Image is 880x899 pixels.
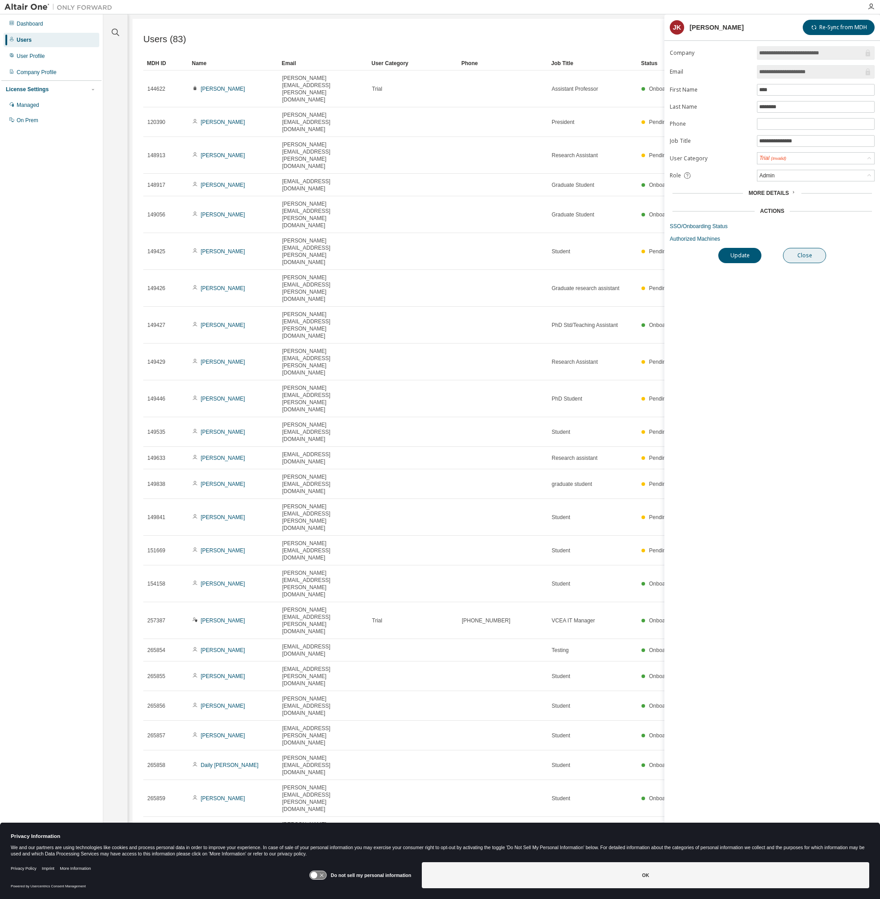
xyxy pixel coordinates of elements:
[757,153,874,164] div: Trial (Invalid)
[649,285,669,291] span: Pending
[282,141,364,170] span: [PERSON_NAME][EMAIL_ADDRESS][PERSON_NAME][DOMAIN_NAME]
[552,647,569,654] span: Testing
[670,68,752,75] label: Email
[552,617,595,624] span: VCEA IT Manager
[649,396,669,402] span: Pending
[282,274,364,303] span: [PERSON_NAME][EMAIL_ADDRESS][PERSON_NAME][DOMAIN_NAME]
[147,673,165,680] span: 265855
[201,481,245,487] a: [PERSON_NAME]
[670,155,752,162] label: User Category
[147,702,165,710] span: 265856
[201,581,245,587] a: [PERSON_NAME]
[282,784,364,813] span: [PERSON_NAME][EMAIL_ADDRESS][PERSON_NAME][DOMAIN_NAME]
[147,480,165,488] span: 149838
[783,248,826,263] button: Close
[147,547,165,554] span: 151669
[282,725,364,746] span: [EMAIL_ADDRESS][PERSON_NAME][DOMAIN_NAME]
[649,547,669,554] span: Pending
[17,20,43,27] div: Dashboard
[552,85,598,93] span: Assistant Professor
[282,754,364,776] span: [PERSON_NAME][EMAIL_ADDRESS][DOMAIN_NAME]
[201,429,245,435] a: [PERSON_NAME]
[282,384,364,413] span: [PERSON_NAME][EMAIL_ADDRESS][PERSON_NAME][DOMAIN_NAME]
[17,36,31,44] div: Users
[201,152,245,159] a: [PERSON_NAME]
[803,20,875,35] button: Re-Sync from MDH
[649,248,669,255] span: Pending
[282,75,364,103] span: [PERSON_NAME][EMAIL_ADDRESS][PERSON_NAME][DOMAIN_NAME]
[649,795,676,802] span: Onboarded
[372,617,382,624] span: Trial
[552,119,575,126] span: President
[649,212,676,218] span: Onboarded
[147,395,165,402] span: 149446
[649,647,676,653] span: Onboarded
[649,152,669,159] span: Pending
[649,617,676,624] span: Onboarded
[282,643,364,657] span: [EMAIL_ADDRESS][DOMAIN_NAME]
[748,190,789,196] span: More Details
[757,170,874,181] div: Admin
[201,455,245,461] a: [PERSON_NAME]
[147,580,165,587] span: 154158
[462,617,510,624] span: [PHONE_NUMBER]
[649,673,676,679] span: Onboarded
[201,647,245,653] a: [PERSON_NAME]
[759,154,786,162] div: Trial
[282,200,364,229] span: [PERSON_NAME][EMAIL_ADDRESS][PERSON_NAME][DOMAIN_NAME]
[758,171,776,181] div: Admin
[282,56,364,71] div: Email
[147,85,165,93] span: 144622
[670,49,752,57] label: Company
[760,207,784,215] div: Actions
[17,117,38,124] div: On Prem
[201,285,245,291] a: [PERSON_NAME]
[641,56,811,71] div: Status
[690,24,744,31] div: [PERSON_NAME]
[201,514,245,520] a: [PERSON_NAME]
[201,322,245,328] a: [PERSON_NAME]
[649,514,669,520] span: Pending
[551,56,634,71] div: Job Title
[282,178,364,192] span: [EMAIL_ADDRESS][DOMAIN_NAME]
[17,101,39,109] div: Managed
[670,20,684,35] div: JK
[282,821,364,850] span: [PERSON_NAME][EMAIL_ADDRESS][PERSON_NAME][DOMAIN_NAME]
[552,547,570,554] span: Student
[552,480,592,488] span: graduate student
[147,514,165,521] span: 149841
[201,547,245,554] a: [PERSON_NAME]
[147,248,165,255] span: 149425
[147,732,165,739] span: 265857
[371,56,454,71] div: User Category
[649,455,669,461] span: Pending
[282,311,364,339] span: [PERSON_NAME][EMAIL_ADDRESS][PERSON_NAME][DOMAIN_NAME]
[282,569,364,598] span: [PERSON_NAME][EMAIL_ADDRESS][PERSON_NAME][DOMAIN_NAME]
[147,428,165,436] span: 149535
[282,473,364,495] span: [PERSON_NAME][EMAIL_ADDRESS][DOMAIN_NAME]
[282,237,364,266] span: [PERSON_NAME][EMAIL_ADDRESS][PERSON_NAME][DOMAIN_NAME]
[192,56,274,71] div: Name
[147,358,165,366] span: 149429
[552,454,597,462] span: Research assistant
[147,181,165,189] span: 148917
[372,85,382,93] span: Trial
[552,358,598,366] span: Research Assistant
[201,212,245,218] a: [PERSON_NAME]
[201,396,245,402] a: [PERSON_NAME]
[552,285,619,292] span: Graduate research assistant
[552,795,570,802] span: Student
[282,606,364,635] span: [PERSON_NAME][EMAIL_ADDRESS][PERSON_NAME][DOMAIN_NAME]
[17,53,45,60] div: User Profile
[552,248,570,255] span: Student
[649,322,676,328] span: Onboarded
[670,86,752,93] label: First Name
[718,248,761,263] button: Update
[147,56,185,71] div: MDH ID
[282,503,364,532] span: [PERSON_NAME][EMAIL_ADDRESS][PERSON_NAME][DOMAIN_NAME]
[282,695,364,717] span: [PERSON_NAME][EMAIL_ADDRESS][DOMAIN_NAME]
[552,395,582,402] span: PhD Student
[552,762,570,769] span: Student
[670,137,752,145] label: Job Title
[649,481,669,487] span: Pending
